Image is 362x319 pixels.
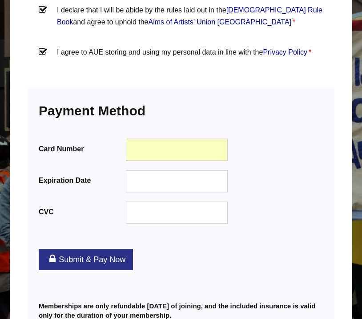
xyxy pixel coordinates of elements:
[132,176,222,186] iframe: Secure expiration date input frame
[39,46,323,73] label: I agree to AUE storing and using my personal data in line with the
[39,249,133,270] a: Submit & Pay Now
[57,6,322,26] a: [DEMOGRAPHIC_DATA] Rule Book
[39,206,124,218] label: CVC
[132,208,222,217] iframe: Secure CVC input frame
[39,143,124,155] label: Card Number
[132,145,222,155] iframe: Secure card number input frame
[39,302,315,319] b: Memberships are only refundable [DATE] of joining, and the included insurance is valid only for t...
[39,4,323,31] label: I declare that I will be abide by the rules laid out in the and agree to uphold the
[263,48,307,56] a: Privacy Policy
[149,18,292,26] a: Aims of Artists’ Union [GEOGRAPHIC_DATA]
[39,174,124,186] label: Expiration Date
